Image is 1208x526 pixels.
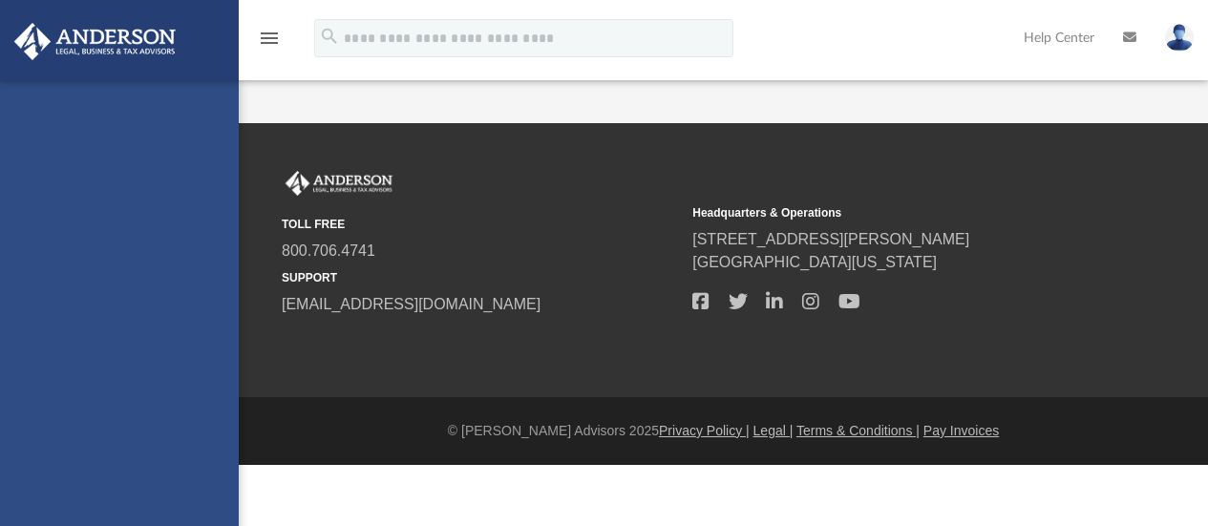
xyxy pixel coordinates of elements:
div: © [PERSON_NAME] Advisors 2025 [239,421,1208,441]
a: [STREET_ADDRESS][PERSON_NAME] [692,231,969,247]
a: Terms & Conditions | [796,423,920,438]
a: Pay Invoices [923,423,999,438]
a: Legal | [753,423,794,438]
small: TOLL FREE [282,216,679,233]
small: SUPPORT [282,269,679,286]
img: Anderson Advisors Platinum Portal [9,23,181,60]
img: User Pic [1165,24,1194,52]
a: [GEOGRAPHIC_DATA][US_STATE] [692,254,937,270]
small: Headquarters & Operations [692,204,1090,221]
a: Privacy Policy | [659,423,750,438]
a: menu [258,36,281,50]
a: 800.706.4741 [282,242,375,259]
i: search [319,26,340,47]
img: Anderson Advisors Platinum Portal [282,171,396,196]
i: menu [258,27,281,50]
a: [EMAIL_ADDRESS][DOMAIN_NAME] [282,296,540,312]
